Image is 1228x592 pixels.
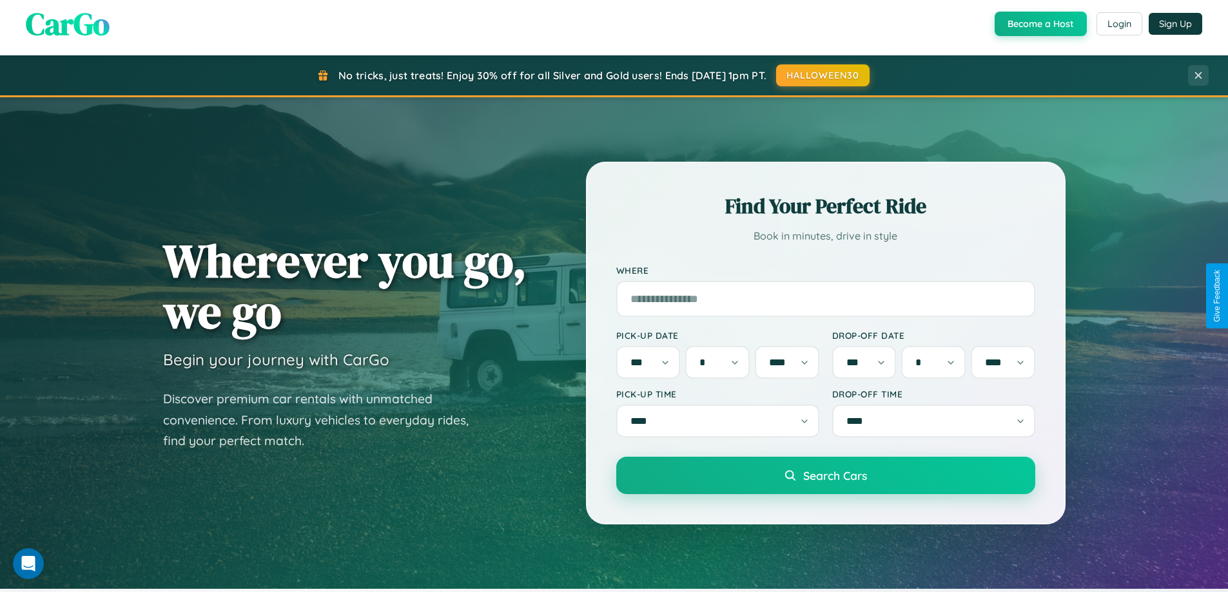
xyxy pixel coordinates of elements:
h1: Wherever you go, we go [163,235,527,337]
label: Pick-up Date [616,330,819,341]
span: No tricks, just treats! Enjoy 30% off for all Silver and Gold users! Ends [DATE] 1pm PT. [338,69,766,82]
label: Drop-off Date [832,330,1035,341]
label: Drop-off Time [832,388,1035,399]
button: Become a Host [995,12,1087,36]
iframe: Intercom live chat [13,548,44,579]
button: HALLOWEEN30 [776,64,870,86]
p: Book in minutes, drive in style [616,227,1035,245]
div: Give Feedback [1213,270,1222,322]
h2: Find Your Perfect Ride [616,192,1035,220]
button: Login [1096,12,1142,35]
label: Pick-up Time [616,388,819,399]
span: CarGo [26,3,110,45]
label: Where [616,265,1035,276]
button: Search Cars [616,457,1035,494]
p: Discover premium car rentals with unmatched convenience. From luxury vehicles to everyday rides, ... [163,388,485,452]
button: Sign Up [1149,13,1202,35]
span: Search Cars [803,468,867,482]
h3: Begin your journey with CarGo [163,350,389,369]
